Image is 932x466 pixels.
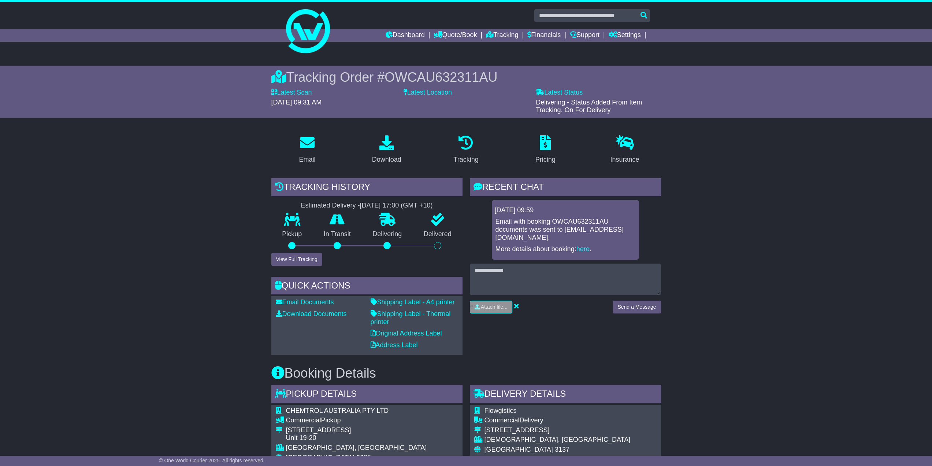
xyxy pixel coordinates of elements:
[606,133,644,167] a: Insurance
[271,202,463,210] div: Estimated Delivery -
[610,155,639,165] div: Insurance
[576,245,590,253] a: here
[531,133,560,167] a: Pricing
[453,155,478,165] div: Tracking
[294,133,320,167] a: Email
[271,99,322,106] span: [DATE] 09:31 AM
[271,89,312,97] label: Latest Scan
[484,426,650,434] div: [STREET_ADDRESS]
[356,454,371,461] span: 2085
[360,202,433,210] div: [DATE] 17:00 (GMT +10)
[486,29,518,42] a: Tracking
[271,277,463,297] div: Quick Actions
[271,69,661,85] div: Tracking Order #
[286,426,427,434] div: [STREET_ADDRESS]
[555,446,569,453] span: 3137
[536,99,642,114] span: Delivering - Status Added From Item Tracking. On For Delivery
[484,407,517,414] span: Flowgistics
[495,206,636,214] div: [DATE] 09:59
[276,310,347,318] a: Download Documents
[609,29,641,42] a: Settings
[313,230,362,238] p: In Transit
[371,298,455,306] a: Shipping Label - A4 printer
[286,417,321,424] span: Commercial
[449,133,483,167] a: Tracking
[372,155,401,165] div: Download
[495,245,635,253] p: More details about booking: .
[271,178,463,198] div: Tracking history
[367,133,406,167] a: Download
[362,230,413,238] p: Delivering
[484,446,553,453] span: [GEOGRAPHIC_DATA]
[570,29,599,42] a: Support
[299,155,315,165] div: Email
[484,436,650,444] div: [DEMOGRAPHIC_DATA], [GEOGRAPHIC_DATA]
[385,70,497,85] span: OWCAU632311AU
[484,417,650,425] div: Delivery
[286,407,389,414] span: CHEMTROL AUSTRALIA PTY LTD
[536,89,583,97] label: Latest Status
[371,341,418,349] a: Address Label
[271,230,313,238] p: Pickup
[286,454,354,461] span: [GEOGRAPHIC_DATA]
[371,310,451,326] a: Shipping Label - Thermal printer
[286,417,427,425] div: Pickup
[413,230,463,238] p: Delivered
[434,29,477,42] a: Quote/Book
[404,89,452,97] label: Latest Location
[527,29,561,42] a: Financials
[276,298,334,306] a: Email Documents
[371,330,442,337] a: Original Address Label
[613,301,661,313] button: Send a Message
[470,385,661,405] div: Delivery Details
[271,366,661,381] h3: Booking Details
[495,218,635,242] p: Email with booking OWCAU632311AU documents was sent to [EMAIL_ADDRESS][DOMAIN_NAME].
[286,434,427,442] div: Unit 19-20
[159,458,265,463] span: © One World Courier 2025. All rights reserved.
[470,178,661,198] div: RECENT CHAT
[271,253,322,266] button: View Full Tracking
[386,29,425,42] a: Dashboard
[535,155,556,165] div: Pricing
[286,444,427,452] div: [GEOGRAPHIC_DATA], [GEOGRAPHIC_DATA]
[271,385,463,405] div: Pickup Details
[484,417,520,424] span: Commercial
